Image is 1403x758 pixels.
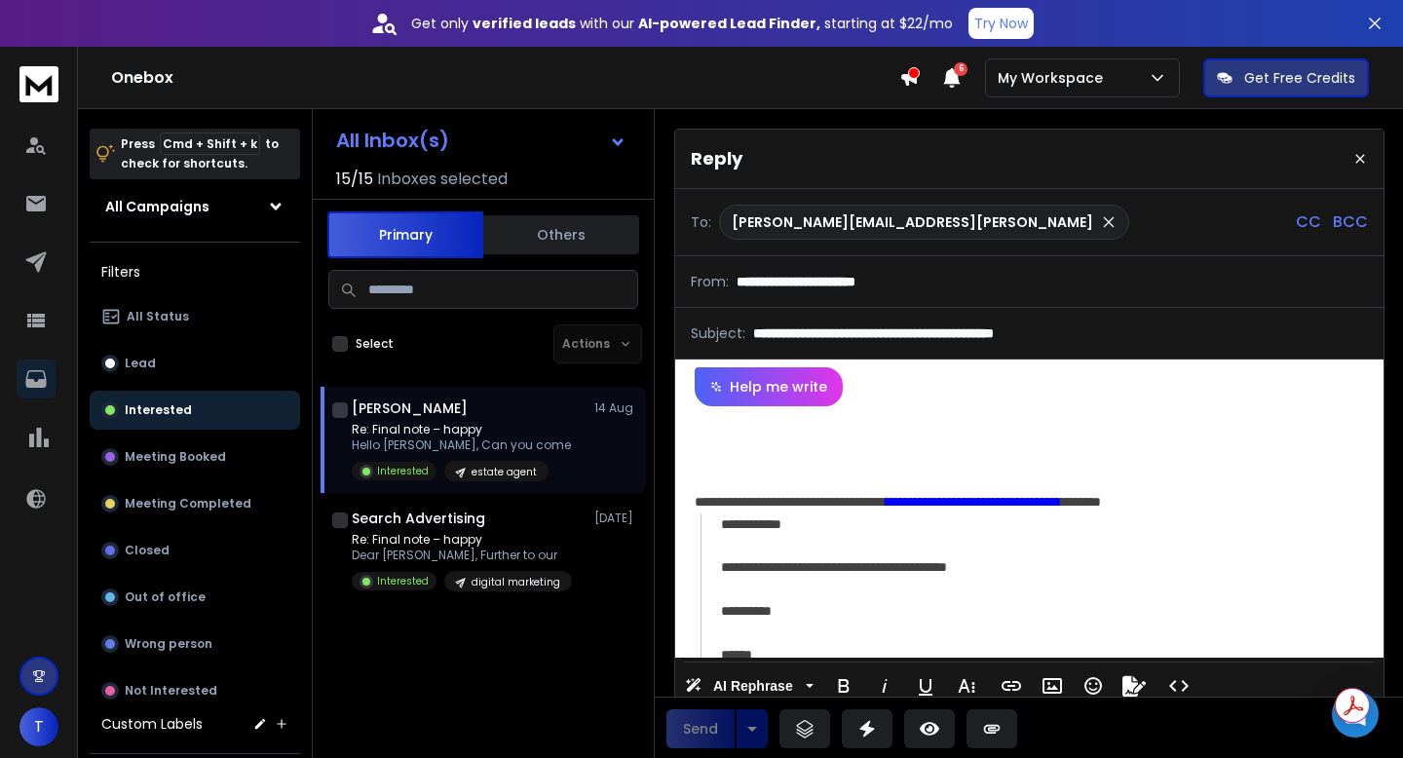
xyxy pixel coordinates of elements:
[1160,666,1197,705] button: Code View
[377,464,429,478] p: Interested
[352,422,571,437] p: Re: Final note – happy
[709,678,797,695] span: AI Rephrase
[483,213,639,256] button: Others
[125,636,212,652] p: Wrong person
[90,297,300,336] button: All Status
[19,707,58,746] button: T
[90,391,300,430] button: Interested
[90,484,300,523] button: Meeting Completed
[411,14,953,33] p: Get only with our starting at $22/mo
[691,272,729,291] p: From:
[1296,210,1321,234] p: CC
[127,309,189,324] p: All Status
[90,258,300,285] h3: Filters
[321,121,642,160] button: All Inbox(s)
[352,548,572,563] p: Dear [PERSON_NAME], Further to our
[125,589,206,605] p: Out of office
[993,666,1030,705] button: Insert Link (⌘K)
[472,465,537,479] p: estate agent
[968,8,1034,39] button: Try Now
[125,402,192,418] p: Interested
[1075,666,1112,705] button: Emoticons
[1333,210,1368,234] p: BCC
[90,671,300,710] button: Not Interested
[954,62,967,76] span: 6
[101,714,203,734] h3: Custom Labels
[19,66,58,102] img: logo
[1034,666,1071,705] button: Insert Image (⌘P)
[327,211,483,258] button: Primary
[352,509,485,528] h1: Search Advertising
[336,168,373,191] span: 15 / 15
[594,511,638,526] p: [DATE]
[1203,58,1369,97] button: Get Free Credits
[352,398,468,418] h1: [PERSON_NAME]
[691,145,742,172] p: Reply
[732,212,1093,232] p: [PERSON_NAME][EMAIL_ADDRESS][PERSON_NAME]
[90,344,300,383] button: Lead
[125,543,170,558] p: Closed
[638,14,820,33] strong: AI-powered Lead Finder,
[377,574,429,588] p: Interested
[691,323,745,343] p: Subject:
[90,437,300,476] button: Meeting Booked
[352,532,572,548] p: Re: Final note – happy
[998,68,1111,88] p: My Workspace
[90,625,300,663] button: Wrong person
[866,666,903,705] button: Italic (⌘I)
[336,131,449,150] h1: All Inbox(s)
[90,531,300,570] button: Closed
[473,14,576,33] strong: verified leads
[356,336,394,352] label: Select
[472,575,560,589] p: digital marketing
[974,14,1028,33] p: Try Now
[594,400,638,416] p: 14 Aug
[90,187,300,226] button: All Campaigns
[691,212,711,232] p: To:
[105,197,209,216] h1: All Campaigns
[352,437,571,453] p: Hello [PERSON_NAME], Can you come
[125,356,156,371] p: Lead
[125,683,217,699] p: Not Interested
[948,666,985,705] button: More Text
[90,578,300,617] button: Out of office
[125,496,251,512] p: Meeting Completed
[907,666,944,705] button: Underline (⌘U)
[681,666,817,705] button: AI Rephrase
[1116,666,1153,705] button: Signature
[695,367,843,406] button: Help me write
[825,666,862,705] button: Bold (⌘B)
[160,133,260,155] span: Cmd + Shift + k
[125,449,226,465] p: Meeting Booked
[111,66,899,90] h1: Onebox
[1244,68,1355,88] p: Get Free Credits
[377,168,508,191] h3: Inboxes selected
[121,134,279,173] p: Press to check for shortcuts.
[1332,691,1379,738] div: Open Intercom Messenger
